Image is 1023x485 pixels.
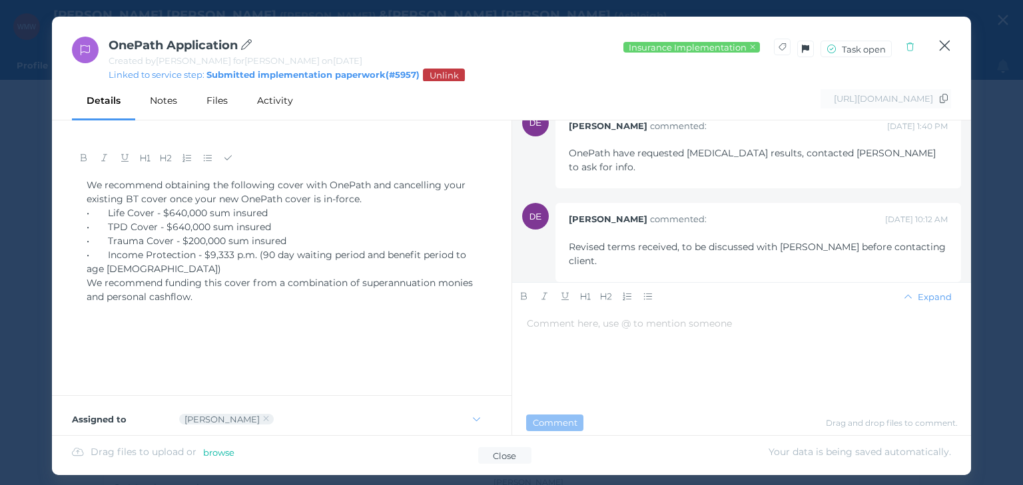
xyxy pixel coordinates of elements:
[522,110,549,136] div: Darcie Ercegovich
[915,291,958,302] span: Expand
[627,42,747,53] span: Insurance Implementation
[527,417,583,428] span: Comment
[87,207,268,219] span: • Life Cover - $640,000 sum insured
[897,290,958,303] button: Expand
[87,249,469,275] span: • Income Protection - $9,333 p.m. (90 day waiting period and benefit period to age [DEMOGRAPHIC_D...
[826,418,958,428] span: Drag and drop files to comment.
[87,179,468,205] span: We recommend obtaining the following cover with OnePath and cancelling your existing BT cover onc...
[569,120,647,131] span: [PERSON_NAME]
[109,55,362,66] span: Created by [PERSON_NAME] for [PERSON_NAME] on [DATE]
[206,69,420,80] a: Submitted implementation paperwork(#5957)
[526,414,583,431] button: Comment
[423,69,465,82] button: Unlink
[938,37,951,55] button: Close
[650,214,707,224] span: commented:
[109,69,206,80] span: Linked to service step:
[569,241,948,267] span: Revised terms received, to be discussed with [PERSON_NAME] before contacting client.
[569,214,647,224] span: [PERSON_NAME]
[522,203,549,230] div: Darcie Ercegovich
[192,81,242,120] div: Files
[569,147,938,173] span: OnePath have requested [MEDICAL_DATA] results, contacted [PERSON_NAME] to ask for info.
[109,38,252,53] span: OnePath Application
[529,118,542,128] span: DE
[885,214,948,224] span: [DATE] 10:12 AM
[87,277,476,303] span: We recommend funding this cover from a combination of superannuation monies and personal cashflow.
[87,235,286,247] span: • Trauma Cover - $200,000 sum insured
[424,70,464,81] span: Unlink
[887,121,948,131] span: [DATE] 1:40 PM
[834,93,933,104] span: [URL][DOMAIN_NAME]
[529,212,542,222] span: DE
[242,81,308,120] div: Activity
[135,81,192,120] div: Notes
[839,44,891,55] span: Task open
[72,81,135,120] div: Details
[72,414,172,424] label: Assigned to
[87,221,271,233] span: • TPD Cover - $640,000 sum insured
[184,414,260,424] div: Darcie Ercegovich
[650,120,707,131] span: commented:
[821,41,892,57] button: Task open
